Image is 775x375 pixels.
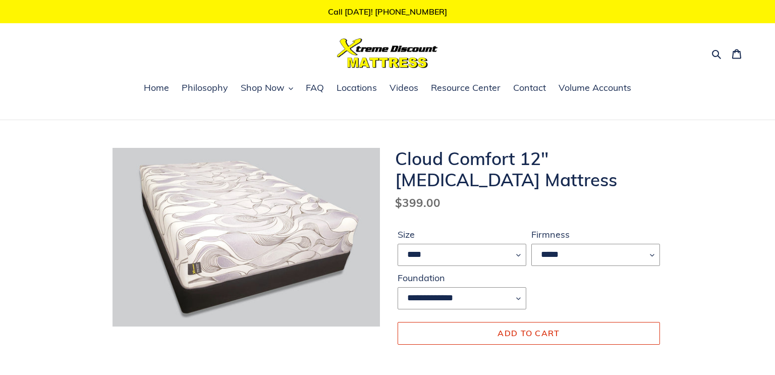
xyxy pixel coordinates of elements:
span: Shop Now [241,82,285,94]
span: Locations [337,82,377,94]
a: Volume Accounts [553,81,636,96]
span: $399.00 [395,195,440,210]
img: Xtreme Discount Mattress [337,38,438,68]
span: Philosophy [182,82,228,94]
label: Size [398,228,526,241]
span: Videos [390,82,418,94]
label: Firmness [531,228,660,241]
a: Videos [384,81,423,96]
span: Contact [513,82,546,94]
h1: Cloud Comfort 12" [MEDICAL_DATA] Mattress [395,148,662,190]
a: Contact [508,81,551,96]
span: Home [144,82,169,94]
label: Foundation [398,271,526,285]
span: Volume Accounts [559,82,631,94]
a: Resource Center [426,81,506,96]
button: Add to cart [398,322,660,344]
button: Shop Now [236,81,298,96]
span: Add to cart [497,328,560,338]
a: FAQ [301,81,329,96]
a: Locations [331,81,382,96]
a: Home [139,81,174,96]
span: Resource Center [431,82,501,94]
span: FAQ [306,82,324,94]
a: Philosophy [177,81,233,96]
